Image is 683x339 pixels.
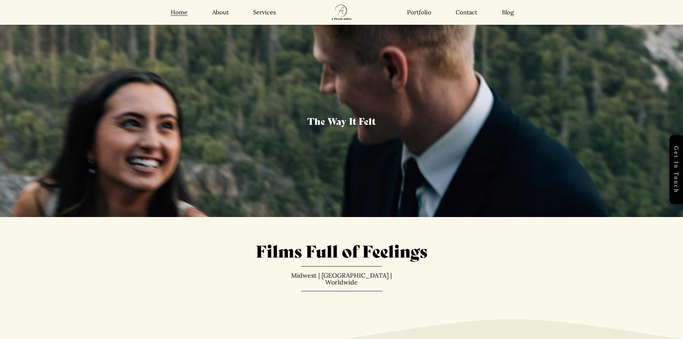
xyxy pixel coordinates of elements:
[307,114,376,127] span: The Way It Felt
[407,9,431,16] a: Portfolio
[280,272,403,286] p: Midwest | [GEOGRAPHIC_DATA] | Worldwide
[212,9,229,16] a: About
[171,9,188,16] a: Home
[502,9,514,16] a: Blog
[456,9,477,16] a: Contact
[91,240,593,261] h1: Films Full of Feelings
[669,135,683,204] a: Get in touch
[253,9,276,16] a: Services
